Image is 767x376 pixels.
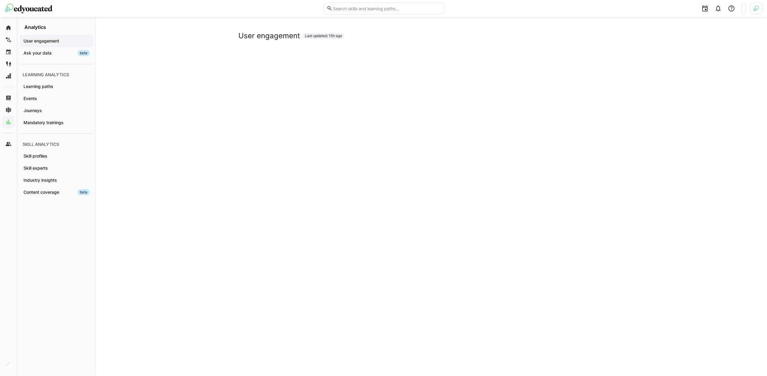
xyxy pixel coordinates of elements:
[20,69,93,80] div: Learning analytics
[332,6,440,11] input: Search skills and learning paths…
[20,139,93,150] div: Skill analytics
[238,31,300,40] h2: User engagement
[77,189,90,195] span: beta
[77,50,90,56] span: beta
[305,33,342,38] span: Last updated: 15h ago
